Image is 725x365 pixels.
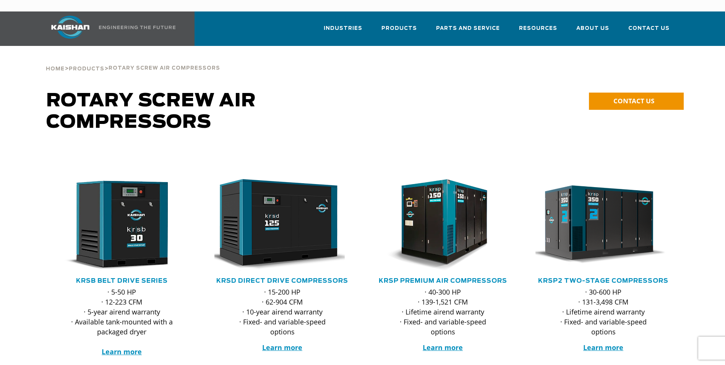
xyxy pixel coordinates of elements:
div: > > [46,46,220,75]
a: About Us [576,18,609,44]
img: krsp350 [530,179,666,271]
div: krsd125 [214,179,350,271]
a: Learn more [423,343,463,352]
img: krsp150 [369,179,505,271]
div: krsp350 [535,179,671,271]
a: Parts and Service [436,18,500,44]
a: Learn more [262,343,302,352]
a: CONTACT US [589,93,684,110]
div: krsp150 [375,179,511,271]
span: About Us [576,24,609,33]
img: krsd125 [209,179,345,271]
p: · 30-600 HP · 131-3,498 CFM · Lifetime airend warranty · Fixed- and variable-speed options [551,287,656,337]
p: · 40-300 HP · 139-1,521 CFM · Lifetime airend warranty · Fixed- and variable-speed options [390,287,496,337]
span: CONTACT US [613,96,654,105]
a: Home [46,65,65,72]
a: Learn more [102,347,142,356]
a: KRSP2 Two-Stage Compressors [538,278,668,284]
span: Home [46,67,65,72]
div: krsb30 [54,179,190,271]
span: Rotary Screw Air Compressors [109,66,220,71]
p: · 15-200 HP · 62-904 CFM · 10-year airend warranty · Fixed- and variable-speed options [230,287,335,337]
span: Industries [324,24,362,33]
img: kaishan logo [42,16,99,39]
span: Products [69,67,104,72]
a: Industries [324,18,362,44]
span: Resources [519,24,557,33]
span: Rotary Screw Air Compressors [46,92,256,132]
a: KRSB Belt Drive Series [76,278,168,284]
a: Products [69,65,104,72]
a: Kaishan USA [42,11,177,46]
img: krsb30 [48,179,184,271]
p: · 5-50 HP · 12-223 CFM · 5-year airend warranty · Available tank-mounted with a packaged dryer [69,287,175,357]
span: Products [381,24,417,33]
a: Contact Us [628,18,670,44]
a: KRSP Premium Air Compressors [379,278,507,284]
a: Resources [519,18,557,44]
img: Engineering the future [99,26,175,29]
span: Parts and Service [436,24,500,33]
span: Contact Us [628,24,670,33]
a: Products [381,18,417,44]
a: Learn more [583,343,623,352]
a: KRSD Direct Drive Compressors [216,278,348,284]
